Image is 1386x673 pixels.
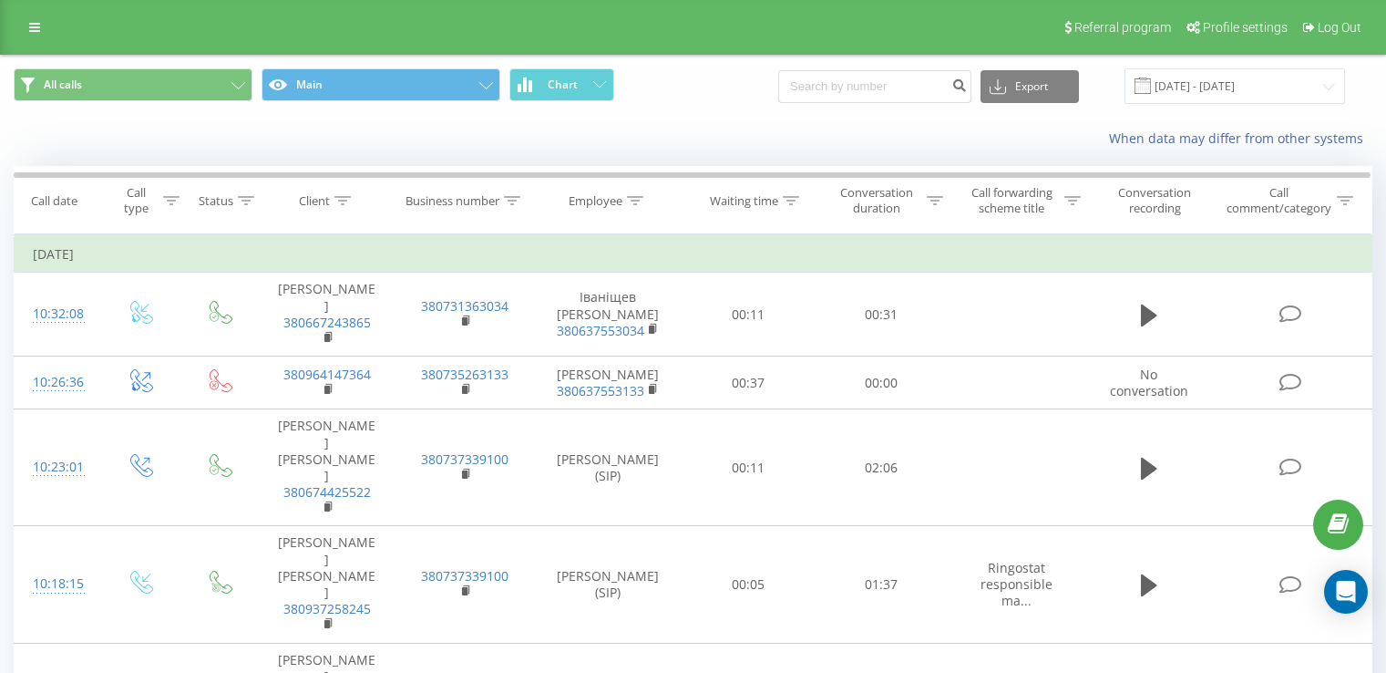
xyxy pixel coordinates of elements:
[262,68,500,101] button: Main
[421,366,508,383] a: 380735263133
[283,483,371,501] a: 380674425522
[406,193,499,209] div: Business number
[15,236,1372,273] td: [DATE]
[815,409,947,526] td: 02:06
[683,409,815,526] td: 00:11
[534,526,683,643] td: [PERSON_NAME] (SIP)
[534,409,683,526] td: [PERSON_NAME] (SIP)
[683,273,815,357] td: 00:11
[299,193,330,209] div: Client
[44,78,82,92] span: All calls
[421,450,508,468] a: 380737339100
[683,357,815,409] td: 00:37
[569,193,622,209] div: Employee
[1318,20,1361,35] span: Log Out
[1102,185,1208,216] div: Conversation recording
[258,409,395,526] td: [PERSON_NAME] [PERSON_NAME]
[534,357,683,409] td: [PERSON_NAME]
[980,559,1052,609] span: Ringostat responsible ma...
[283,314,371,331] a: 380667243865
[199,193,233,209] div: Status
[283,600,371,617] a: 380937258245
[1074,20,1171,35] span: Referral program
[557,382,644,399] a: 380637553133
[778,70,971,103] input: Search by number
[1203,20,1288,35] span: Profile settings
[33,296,81,332] div: 10:32:08
[421,567,508,585] a: 380737339100
[534,273,683,357] td: Іваніщев [PERSON_NAME]
[710,193,778,209] div: Waiting time
[258,526,395,643] td: [PERSON_NAME] [PERSON_NAME]
[509,68,614,101] button: Chart
[683,526,815,643] td: 00:05
[31,193,77,209] div: Call date
[815,357,947,409] td: 00:00
[1226,185,1332,216] div: Call comment/category
[1324,570,1368,614] div: Open Intercom Messenger
[33,566,81,602] div: 10:18:15
[421,297,508,315] a: 380731363034
[1109,129,1372,147] a: When data may differ from other systems
[258,273,395,357] td: [PERSON_NAME]
[33,365,81,400] div: 10:26:36
[815,273,947,357] td: 00:31
[283,366,371,383] a: 380964147364
[115,185,158,216] div: Call type
[14,68,252,101] button: All calls
[1110,366,1188,399] span: No conversation
[980,70,1079,103] button: Export
[33,450,81,485] div: 10:23:01
[548,78,578,91] span: Chart
[815,526,947,643] td: 01:37
[964,185,1060,216] div: Call forwarding scheme title
[831,185,922,216] div: Conversation duration
[557,322,644,339] a: 380637553034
